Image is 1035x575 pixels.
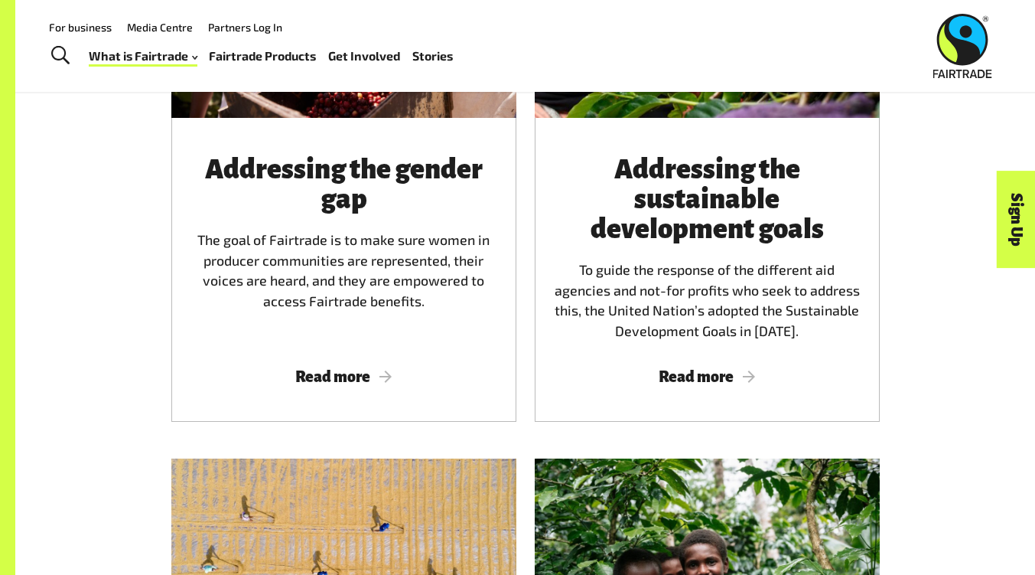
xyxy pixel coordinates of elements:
[89,45,197,67] a: What is Fairtrade
[553,155,861,341] div: To guide the response of the different aid agencies and not-for profits who seek to address this,...
[328,45,400,67] a: Get Involved
[553,368,861,385] span: Read more
[553,155,861,244] h3: Addressing the sustainable development goals
[412,45,453,67] a: Stories
[190,155,498,214] h3: Addressing the gender gap
[49,21,112,34] a: For business
[190,368,498,385] span: Read more
[190,155,498,341] div: The goal of Fairtrade is to make sure women in producer communities are represented, their voices...
[127,21,193,34] a: Media Centre
[209,45,316,67] a: Fairtrade Products
[933,14,992,78] img: Fairtrade Australia New Zealand logo
[208,21,282,34] a: Partners Log In
[41,37,79,75] a: Toggle Search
